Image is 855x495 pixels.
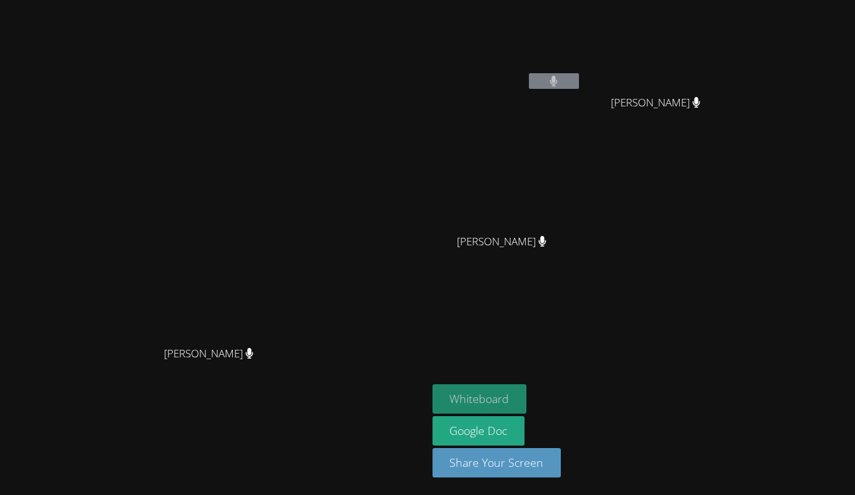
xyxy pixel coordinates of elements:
span: [PERSON_NAME] [611,94,700,112]
a: Google Doc [433,416,525,446]
span: [PERSON_NAME] [164,345,253,363]
button: Whiteboard [433,384,527,414]
span: [PERSON_NAME] [457,233,546,251]
button: Share Your Screen [433,448,561,477]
